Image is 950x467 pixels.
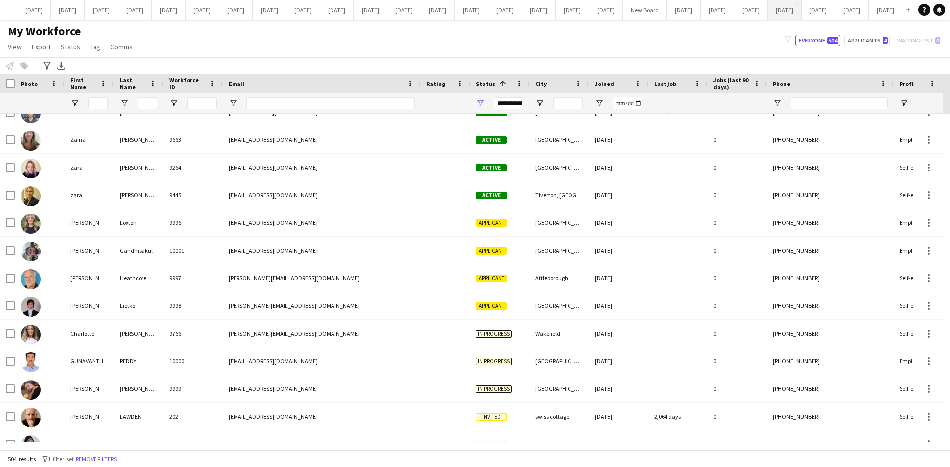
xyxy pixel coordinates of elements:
span: Comms [110,42,133,51]
button: [DATE] [354,0,387,20]
span: Active [476,164,507,171]
span: Jobs (last 90 days) [713,76,749,91]
button: [DATE] [589,0,623,20]
div: [PERSON_NAME] [64,237,114,264]
div: [DATE] [589,264,648,292]
div: [EMAIL_ADDRESS][DOMAIN_NAME] [223,430,421,458]
div: [DATE] [589,375,648,402]
span: Phone [773,80,790,87]
div: 9998 [163,292,223,319]
div: 9445 [163,181,223,209]
img: Charlotte Radcliffe [21,325,41,344]
span: Photo [21,80,38,87]
img: Volodymyr Lietko [21,297,41,317]
div: Wakefield [529,320,589,347]
div: [PHONE_NUMBER] [767,347,894,375]
div: Attleborough [529,264,589,292]
div: Girvan [529,430,589,458]
button: [DATE] [219,0,253,20]
div: [GEOGRAPHIC_DATA] [529,292,589,319]
span: Tag [90,42,100,51]
span: Status [61,42,80,51]
div: LAWDEN [114,403,163,430]
button: Open Filter Menu [120,99,129,108]
span: Invited [476,441,507,448]
div: [PERSON_NAME][EMAIL_ADDRESS][DOMAIN_NAME] [223,320,421,347]
span: Applicant [476,275,507,282]
div: [PERSON_NAME] [114,126,163,153]
div: [PHONE_NUMBER] [767,375,894,402]
div: 0 [708,403,767,430]
div: 0 [708,126,767,153]
div: 9766 [163,320,223,347]
div: [PHONE_NUMBER] [767,264,894,292]
button: [DATE] [286,0,320,20]
button: Open Filter Menu [773,99,782,108]
button: [DATE] [734,0,768,20]
a: Comms [106,41,137,53]
div: 0 [708,154,767,181]
div: Lietko [114,292,163,319]
input: Joined Filter Input [613,97,642,109]
div: 9999 [163,375,223,402]
div: 0 [708,375,767,402]
div: [DATE] [589,126,648,153]
div: 0 [708,209,767,236]
div: swiss cottage [529,403,589,430]
button: Applicants4 [844,35,890,46]
div: 0 [708,292,767,319]
input: First Name Filter Input [88,97,108,109]
div: Zara [64,154,114,181]
div: [GEOGRAPHIC_DATA] [529,209,589,236]
div: [PERSON_NAME] [114,430,163,458]
div: [PERSON_NAME] [114,181,163,209]
span: City [535,80,547,87]
div: [DATE] [589,403,648,430]
input: Phone Filter Input [791,97,888,109]
div: [GEOGRAPHIC_DATA] [529,347,589,375]
input: City Filter Input [553,97,583,109]
button: [DATE] [701,0,734,20]
div: 202 [163,403,223,430]
div: [PERSON_NAME] [64,403,114,430]
span: Invited [476,413,507,421]
div: [PERSON_NAME] [64,430,114,458]
app-action-btn: Export XLSX [55,60,67,72]
img: Christine Corbett [21,435,41,455]
div: 0 [708,237,767,264]
button: [DATE] [51,0,85,20]
div: [PHONE_NUMBER] [767,181,894,209]
button: [DATE] [835,0,869,20]
div: Loxton [114,209,163,236]
div: Gandhisakul [114,237,163,264]
span: In progress [476,385,512,393]
span: 1 filter set [48,455,74,463]
div: [PHONE_NUMBER] [767,320,894,347]
div: Heathcote [114,264,163,292]
button: [DATE] [387,0,421,20]
div: [EMAIL_ADDRESS][DOMAIN_NAME] [223,126,421,153]
img: Zara Adair [21,159,41,178]
button: [DATE] [152,0,186,20]
div: [DATE] [589,237,648,264]
button: [DATE] [186,0,219,20]
div: [PERSON_NAME] [64,292,114,319]
div: Zaina [64,126,114,153]
span: My Workforce [8,24,81,39]
img: ANDREW LAWDEN [21,408,41,427]
a: Tag [86,41,104,53]
div: [DATE] [589,320,648,347]
button: Open Filter Menu [595,99,604,108]
div: [PHONE_NUMBER] [767,126,894,153]
div: [EMAIL_ADDRESS][DOMAIN_NAME] [223,347,421,375]
img: PAOLO GRIFFITHS [21,380,41,400]
div: [PERSON_NAME] [114,154,163,181]
button: [DATE] [17,0,51,20]
div: REDDY [114,347,163,375]
button: Everyone504 [795,35,840,46]
div: [EMAIL_ADDRESS][DOMAIN_NAME] [223,154,421,181]
img: zara lesh [21,186,41,206]
span: Applicant [476,302,507,310]
div: [PHONE_NUMBER] [767,403,894,430]
div: GUNAVANTH [64,347,114,375]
